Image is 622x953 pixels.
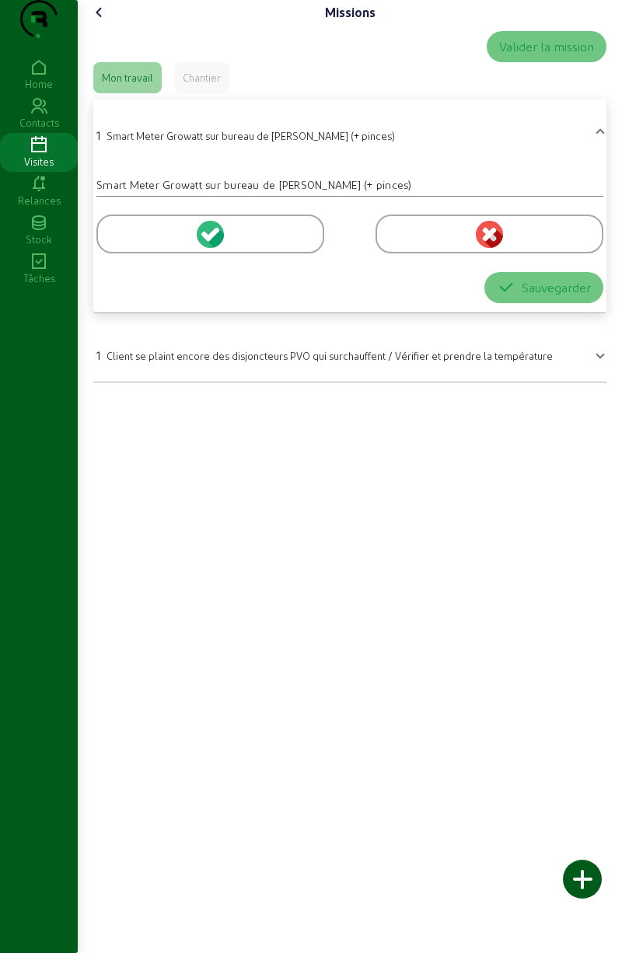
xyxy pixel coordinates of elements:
button: Sauvegarder [484,272,603,303]
div: Missions [325,3,376,22]
button: Valider la mission [487,31,606,62]
span: 1 [96,127,100,142]
div: Chantier [183,71,221,85]
span: Smart Meter Growatt sur bureau de [PERSON_NAME] (+ pinces) [107,130,395,141]
mat-expansion-panel-header: 1Smart Meter Growatt sur bureau de [PERSON_NAME] (+ pinces) [93,106,606,162]
div: Smart Meter Growatt sur bureau de [PERSON_NAME] (+ pinces) [96,177,603,193]
mat-expansion-panel-header: 1Client se plaint encore des disjoncteurs PVO qui surchauffent / Vérifier et prendre la température [93,332,606,375]
div: 1Smart Meter Growatt sur bureau de [PERSON_NAME] (+ pinces) [93,162,606,306]
div: Sauvegarder [497,278,591,297]
div: Valider la mission [499,37,594,56]
span: Client se plaint encore des disjoncteurs PVO qui surchauffent / Vérifier et prendre la température [107,350,553,361]
div: Mon travail [102,71,153,85]
span: 1 [96,347,100,362]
